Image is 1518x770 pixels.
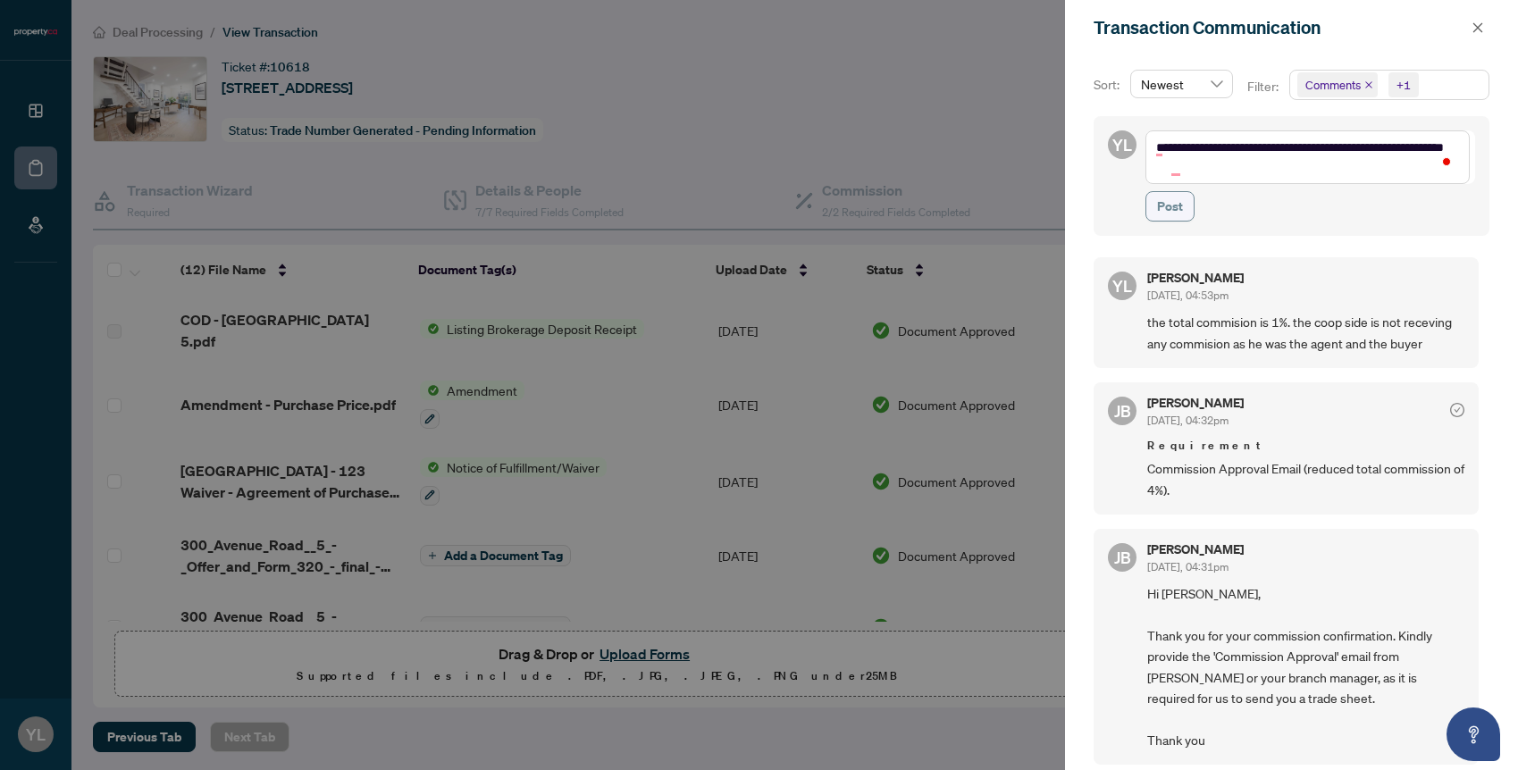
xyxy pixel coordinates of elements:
[1447,707,1500,761] button: Open asap
[1112,132,1132,157] span: YL
[1305,76,1361,94] span: Comments
[1147,272,1244,284] h5: [PERSON_NAME]
[1364,80,1373,89] span: close
[1396,76,1411,94] div: +1
[1247,77,1281,96] p: Filter:
[1157,192,1183,221] span: Post
[1147,312,1464,354] span: the total commision is 1%. the coop side is not receving any commision as he was the agent and th...
[1147,458,1464,500] span: Commission Approval Email (reduced total commission of 4%).
[1145,191,1195,222] button: Post
[1147,289,1229,302] span: [DATE], 04:53pm
[1112,273,1132,298] span: YL
[1114,545,1131,570] span: JB
[1145,130,1470,184] textarea: To enrich screen reader interactions, please activate Accessibility in Grammarly extension settings
[1147,560,1229,573] span: [DATE], 04:31pm
[1114,398,1131,423] span: JB
[1147,414,1229,427] span: [DATE], 04:32pm
[1094,14,1466,41] div: Transaction Communication
[1297,72,1378,97] span: Comments
[1450,403,1464,417] span: check-circle
[1147,437,1464,455] span: Requirement
[1141,71,1222,97] span: Newest
[1147,583,1464,750] span: Hi [PERSON_NAME], Thank you for your commission confirmation. Kindly provide the 'Commission Appr...
[1472,21,1484,34] span: close
[1147,543,1244,556] h5: [PERSON_NAME]
[1094,75,1123,95] p: Sort:
[1147,397,1244,409] h5: [PERSON_NAME]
